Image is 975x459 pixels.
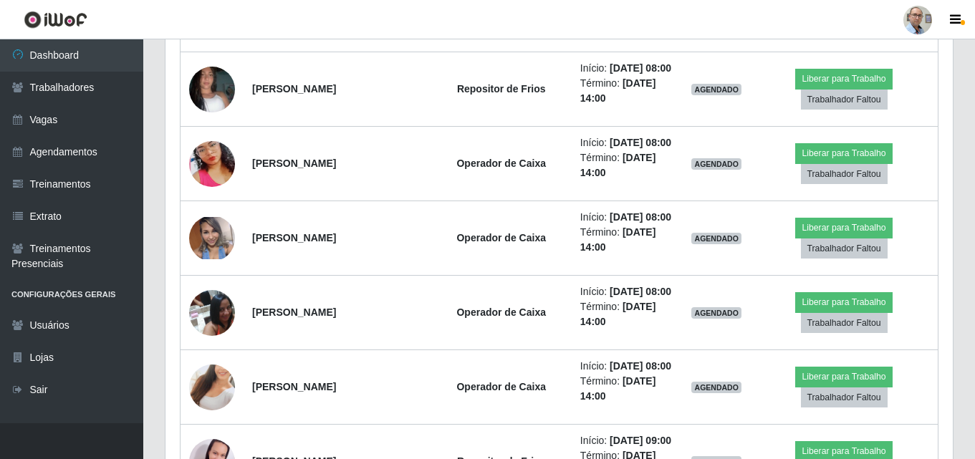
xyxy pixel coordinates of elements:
span: AGENDADO [691,382,741,393]
li: Início: [580,135,675,150]
img: 1749153095661.jpeg [189,347,235,428]
li: Início: [580,61,675,76]
button: Liberar para Trabalho [795,69,892,89]
li: Início: [580,284,675,299]
strong: [PERSON_NAME] [252,158,336,169]
span: AGENDADO [691,233,741,244]
strong: Repositor de Frios [457,83,546,95]
time: [DATE] 08:00 [610,211,671,223]
strong: [PERSON_NAME] [252,83,336,95]
time: [DATE] 09:00 [610,435,671,446]
li: Início: [580,359,675,374]
span: AGENDADO [691,158,741,170]
time: [DATE] 08:00 [610,137,671,148]
strong: Operador de Caixa [456,232,546,243]
strong: [PERSON_NAME] [252,232,336,243]
li: Início: [580,210,675,225]
button: Liberar para Trabalho [795,143,892,163]
img: 1716827942776.jpeg [189,282,235,343]
button: Trabalhador Faltou [801,387,888,407]
strong: Operador de Caixa [456,381,546,392]
li: Término: [580,225,675,255]
li: Término: [580,374,675,404]
strong: Operador de Caixa [456,306,546,318]
button: Liberar para Trabalho [795,292,892,312]
time: [DATE] 08:00 [610,62,671,74]
img: 1743039429439.jpeg [189,123,235,205]
li: Término: [580,76,675,106]
strong: Operador de Caixa [456,158,546,169]
li: Término: [580,150,675,180]
span: AGENDADO [691,84,741,95]
button: Trabalhador Faltou [801,238,888,259]
img: 1667262197965.jpeg [189,217,235,260]
button: Liberar para Trabalho [795,218,892,238]
img: 1758824065298.jpeg [189,49,235,130]
img: CoreUI Logo [24,11,87,29]
li: Início: [580,433,675,448]
button: Liberar para Trabalho [795,367,892,387]
time: [DATE] 08:00 [610,286,671,297]
strong: [PERSON_NAME] [252,306,336,318]
button: Trabalhador Faltou [801,90,888,110]
button: Trabalhador Faltou [801,313,888,333]
strong: [PERSON_NAME] [252,381,336,392]
li: Término: [580,299,675,329]
button: Trabalhador Faltou [801,164,888,184]
time: [DATE] 08:00 [610,360,671,372]
span: AGENDADO [691,307,741,319]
